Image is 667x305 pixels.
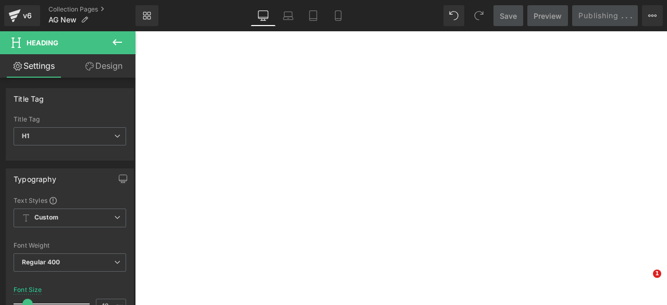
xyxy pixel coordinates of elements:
[14,242,126,249] div: Font Weight
[48,16,77,24] span: AG New
[14,286,42,294] div: Font Size
[443,5,464,26] button: Undo
[653,270,661,278] span: 1
[14,89,44,103] div: Title Tag
[48,5,135,14] a: Collection Pages
[642,5,663,26] button: More
[632,270,657,295] iframe: Intercom live chat
[14,116,126,123] div: Title Tag
[22,132,29,140] b: H1
[276,5,301,26] a: Laptop
[572,5,638,26] button: Publishing
[251,5,276,26] a: Desktop
[14,169,56,184] div: Typography
[301,5,326,26] a: Tablet
[135,5,158,26] a: New Library
[534,10,562,21] span: Preview
[27,39,58,47] span: Heading
[468,5,489,26] button: Redo
[34,213,58,222] b: Custom
[527,5,568,26] a: Preview
[14,196,126,204] div: Text Styles
[578,11,619,20] span: Publishing
[4,5,40,26] a: v6
[21,9,34,22] div: v6
[70,54,138,78] a: Design
[326,5,351,26] a: Mobile
[22,258,60,266] b: Regular 400
[500,10,517,21] span: Save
